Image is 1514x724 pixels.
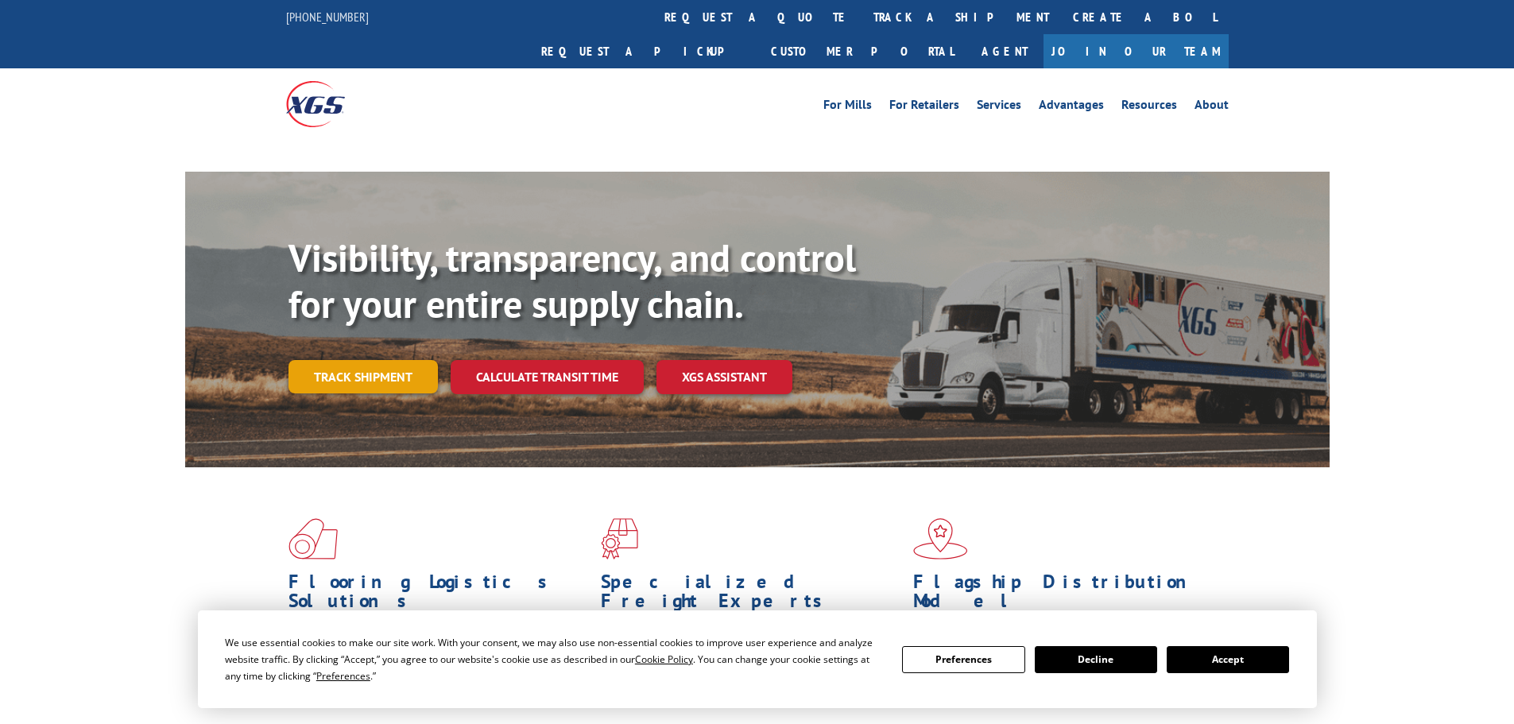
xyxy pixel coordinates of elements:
[601,572,901,618] h1: Specialized Freight Experts
[288,518,338,559] img: xgs-icon-total-supply-chain-intelligence-red
[451,360,644,394] a: Calculate transit time
[198,610,1317,708] div: Cookie Consent Prompt
[529,34,759,68] a: Request a pickup
[913,572,1214,618] h1: Flagship Distribution Model
[1044,34,1229,68] a: Join Our Team
[286,9,369,25] a: [PHONE_NUMBER]
[913,518,968,559] img: xgs-icon-flagship-distribution-model-red
[889,99,959,116] a: For Retailers
[1195,99,1229,116] a: About
[288,360,438,393] a: Track shipment
[288,572,589,618] h1: Flooring Logistics Solutions
[635,652,693,666] span: Cookie Policy
[1167,646,1289,673] button: Accept
[902,646,1024,673] button: Preferences
[601,518,638,559] img: xgs-icon-focused-on-flooring-red
[225,634,883,684] div: We use essential cookies to make our site work. With your consent, we may also use non-essential ...
[1121,99,1177,116] a: Resources
[1035,646,1157,673] button: Decline
[966,34,1044,68] a: Agent
[823,99,872,116] a: For Mills
[656,360,792,394] a: XGS ASSISTANT
[1039,99,1104,116] a: Advantages
[288,233,856,328] b: Visibility, transparency, and control for your entire supply chain.
[977,99,1021,116] a: Services
[316,669,370,683] span: Preferences
[759,34,966,68] a: Customer Portal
